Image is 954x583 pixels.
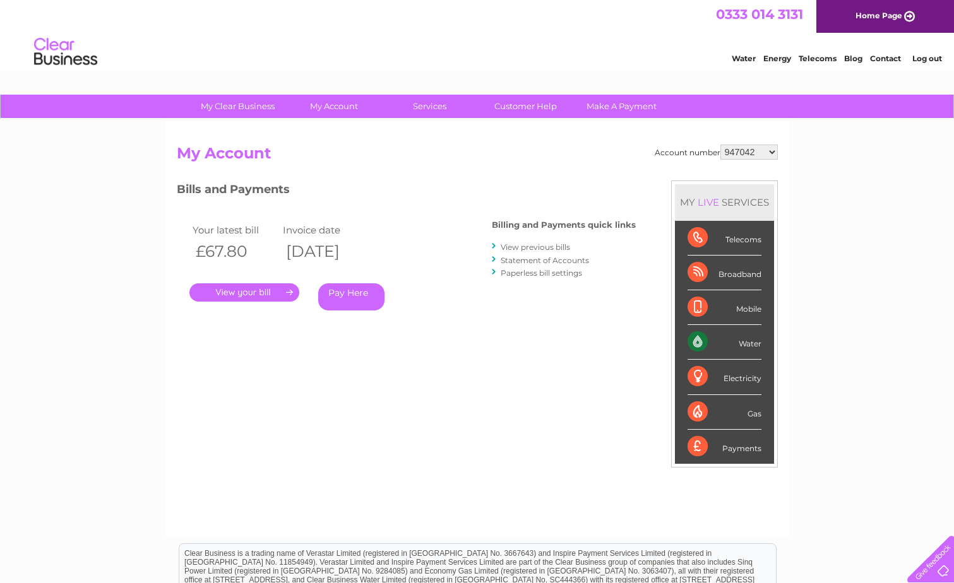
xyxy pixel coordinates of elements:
[569,95,674,118] a: Make A Payment
[189,283,299,302] a: .
[763,54,791,63] a: Energy
[655,144,778,160] div: Account number
[716,6,803,22] a: 0333 014 3131
[33,33,98,71] img: logo.png
[282,95,386,118] a: My Account
[280,221,371,238] td: Invoice date
[675,184,774,220] div: MY SERVICES
[378,95,482,118] a: Services
[688,256,761,290] div: Broadband
[688,430,761,464] div: Payments
[186,95,290,118] a: My Clear Business
[177,144,778,168] h2: My Account
[501,268,582,278] a: Paperless bill settings
[179,7,776,61] div: Clear Business is a trading name of Verastar Limited (registered in [GEOGRAPHIC_DATA] No. 3667643...
[688,325,761,360] div: Water
[912,54,942,63] a: Log out
[688,395,761,430] div: Gas
[492,220,636,230] h4: Billing and Payments quick links
[318,283,385,310] a: Pay Here
[688,360,761,394] div: Electricity
[177,180,636,203] h3: Bills and Payments
[501,256,589,265] a: Statement of Accounts
[474,95,578,118] a: Customer Help
[695,196,722,208] div: LIVE
[688,290,761,325] div: Mobile
[799,54,837,63] a: Telecoms
[844,54,862,63] a: Blog
[189,221,280,238] td: Your latest bill
[870,54,901,63] a: Contact
[280,238,371,264] th: [DATE]
[688,221,761,256] div: Telecoms
[189,238,280,264] th: £67.80
[501,242,570,252] a: View previous bills
[732,54,756,63] a: Water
